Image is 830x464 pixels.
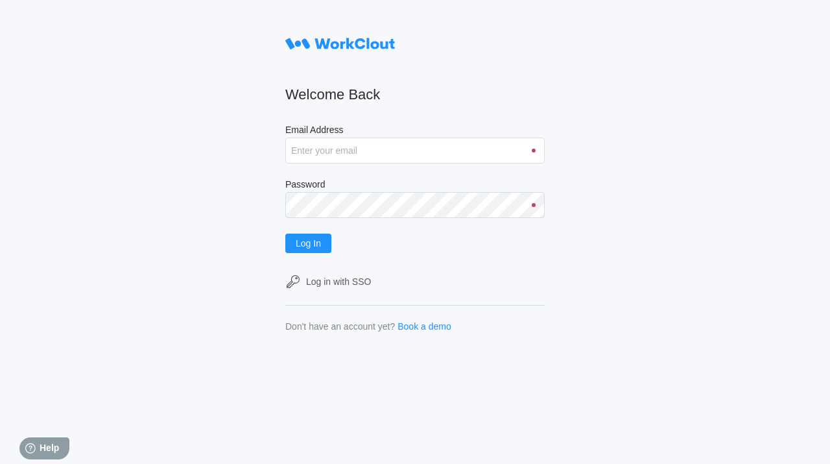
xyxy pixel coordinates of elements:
[306,276,371,287] div: Log in with SSO
[285,179,545,192] label: Password
[285,138,545,164] input: Enter your email
[285,125,545,138] label: Email Address
[296,239,321,248] span: Log In
[285,321,395,332] div: Don't have an account yet?
[285,86,545,104] h2: Welcome Back
[285,234,331,253] button: Log In
[285,274,545,289] a: Log in with SSO
[397,321,451,332] a: Book a demo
